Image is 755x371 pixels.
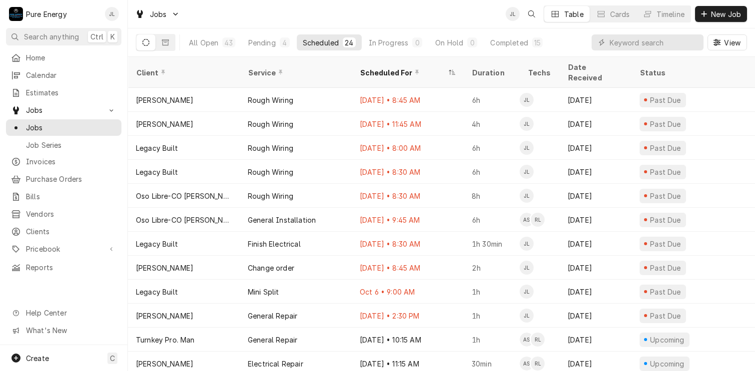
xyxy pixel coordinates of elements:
a: Jobs [6,119,121,136]
div: [DATE] [560,88,632,112]
div: 0 [414,37,420,48]
div: AS [520,213,534,227]
div: Oct 6 • 9:00 AM [352,280,464,304]
div: [PERSON_NAME] [136,311,193,321]
button: View [708,34,747,50]
div: Client [136,67,230,78]
div: Change order [248,263,294,273]
div: [DATE] • 8:45 AM [352,88,464,112]
a: Invoices [6,153,121,170]
div: RL [531,357,545,371]
div: 43 [224,37,233,48]
div: Albert Hernandez Soto's Avatar [520,333,534,347]
span: Ctrl [90,31,103,42]
div: [DATE] [560,232,632,256]
div: [DATE] • 8:30 AM [352,184,464,208]
span: Jobs [150,9,167,19]
div: Timeline [657,9,685,19]
div: Rodolfo Hernandez Lorenzo's Avatar [531,333,545,347]
div: Pure Energy [26,9,67,19]
div: 6h [464,136,520,160]
div: Rough Wiring [248,191,293,201]
div: Past Due [649,167,683,177]
div: [DATE] [560,112,632,136]
span: Home [26,52,116,63]
span: Invoices [26,156,116,167]
div: 15 [534,37,541,48]
div: In Progress [369,37,409,48]
div: Mini Split [248,287,279,297]
div: Legacy Built [136,287,178,297]
div: [DATE] • 11:45 AM [352,112,464,136]
div: Rough Wiring [248,119,293,129]
div: James Linnenkamp's Avatar [506,7,520,21]
div: [DATE] • 8:30 AM [352,232,464,256]
div: [PERSON_NAME] [136,95,193,105]
div: Past Due [649,191,683,201]
div: P [9,7,23,21]
div: James Linnenkamp's Avatar [520,309,534,323]
div: [DATE] • 8:45 AM [352,256,464,280]
div: James Linnenkamp's Avatar [520,189,534,203]
a: Go to What's New [6,322,121,339]
div: Rough Wiring [248,143,293,153]
div: Past Due [649,215,683,225]
div: Service [248,67,342,78]
div: James Linnenkamp's Avatar [520,117,534,131]
div: [PERSON_NAME] [136,263,193,273]
div: [DATE] • 9:45 AM [352,208,464,232]
div: 0 [469,37,475,48]
div: 6h [464,160,520,184]
div: Past Due [649,311,683,321]
div: Rodolfo Hernandez Lorenzo's Avatar [531,213,545,227]
div: General Installation [248,215,316,225]
div: Scheduled For [360,67,446,78]
div: Past Due [649,239,683,249]
div: JL [506,7,520,21]
div: General Repair [248,311,297,321]
a: Go to Help Center [6,305,121,321]
a: Go to Jobs [131,6,184,22]
span: Vendors [26,209,116,219]
div: [DATE] [560,280,632,304]
div: Turnkey Pro. Man [136,335,195,345]
button: Search anythingCtrlK [6,28,121,45]
div: RL [531,213,545,227]
div: Date Received [568,62,622,83]
div: JL [105,7,119,21]
div: 1h [464,280,520,304]
a: Vendors [6,206,121,222]
div: Upcoming [649,335,686,345]
div: James Linnenkamp's Avatar [520,237,534,251]
span: K [110,31,115,42]
div: Status [640,67,742,78]
div: JL [520,261,534,275]
div: JL [520,93,534,107]
div: RL [531,333,545,347]
div: [DATE] [560,328,632,352]
button: Open search [524,6,540,22]
div: 1h [464,304,520,328]
div: 6h [464,208,520,232]
div: Table [564,9,584,19]
div: Pure Energy's Avatar [9,7,23,21]
div: [PERSON_NAME] [136,119,193,129]
button: New Job [695,6,747,22]
div: Albert Hernandez Soto's Avatar [520,213,534,227]
div: JL [520,165,534,179]
span: Create [26,354,49,363]
div: Cards [610,9,630,19]
div: All Open [189,37,218,48]
div: James Linnenkamp's Avatar [520,285,534,299]
div: James Linnenkamp's Avatar [520,141,534,155]
span: Pricebook [26,244,101,254]
a: Reports [6,259,121,276]
span: New Job [709,9,743,19]
div: Techs [528,67,552,78]
div: JL [520,141,534,155]
div: AS [520,333,534,347]
div: Past Due [649,263,683,273]
span: Calendar [26,70,116,80]
div: Legacy Built [136,167,178,177]
div: Legacy Built [136,239,178,249]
